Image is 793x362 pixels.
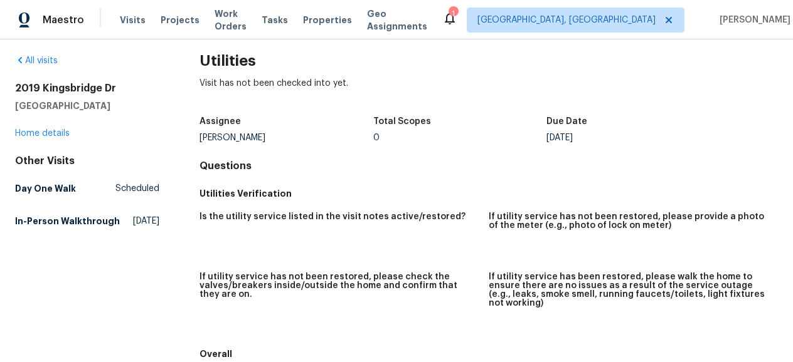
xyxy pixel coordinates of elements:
h5: Assignee [200,117,241,126]
span: [GEOGRAPHIC_DATA], [GEOGRAPHIC_DATA] [477,14,656,26]
h5: Is the utility service listed in the visit notes active/restored? [200,212,466,221]
h5: Day One Walk [15,182,76,195]
div: 0 [373,133,546,142]
h5: Due Date [546,117,587,126]
h5: Total Scopes [373,117,431,126]
h5: [GEOGRAPHIC_DATA] [15,100,159,112]
h2: 2019 Kingsbridge Dr [15,82,159,95]
a: All visits [15,56,58,65]
div: [DATE] [546,133,720,142]
div: Visit has not been checked into yet. [200,77,778,110]
div: Other Visits [15,155,159,167]
span: Work Orders [215,8,247,33]
h5: If utility service has been restored, please walk the home to ensure there are no issues as a res... [489,272,768,308]
span: Projects [161,14,200,26]
span: [DATE] [133,215,159,227]
div: [PERSON_NAME] [200,133,373,142]
h5: Utilities Verification [200,187,778,200]
span: Tasks [262,16,288,24]
span: Properties [303,14,352,26]
span: Maestro [43,14,84,26]
div: 1 [449,8,457,20]
h5: If utility service has not been restored, please check the valves/breakers inside/outside the hom... [200,272,479,299]
a: Home details [15,129,70,138]
h2: Utilities [200,54,778,67]
span: Visits [120,14,146,26]
span: [PERSON_NAME] [715,14,790,26]
h4: Questions [200,160,778,172]
span: Geo Assignments [367,8,427,33]
h5: In-Person Walkthrough [15,215,120,227]
h5: If utility service has not been restored, please provide a photo of the meter (e.g., photo of loc... [489,212,768,230]
a: In-Person Walkthrough[DATE] [15,210,159,232]
span: Scheduled [115,182,159,195]
h5: Overall [200,348,778,360]
a: Day One WalkScheduled [15,177,159,200]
